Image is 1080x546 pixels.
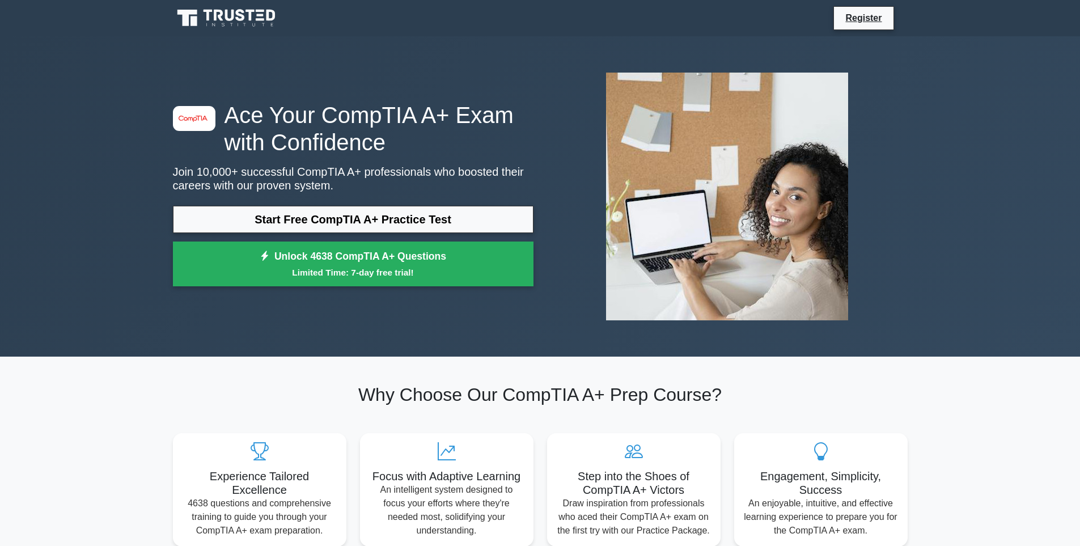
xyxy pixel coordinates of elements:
h2: Why Choose Our CompTIA A+ Prep Course? [173,384,908,405]
p: 4638 questions and comprehensive training to guide you through your CompTIA A+ exam preparation. [182,497,337,537]
p: Join 10,000+ successful CompTIA A+ professionals who boosted their careers with our proven system. [173,165,533,192]
h5: Engagement, Simplicity, Success [743,469,899,497]
p: Draw inspiration from professionals who aced their CompTIA A+ exam on the first try with our Prac... [556,497,711,537]
h5: Step into the Shoes of CompTIA A+ Victors [556,469,711,497]
a: Start Free CompTIA A+ Practice Test [173,206,533,233]
p: An enjoyable, intuitive, and effective learning experience to prepare you for the CompTIA A+ exam. [743,497,899,537]
h1: Ace Your CompTIA A+ Exam with Confidence [173,101,533,156]
h5: Focus with Adaptive Learning [369,469,524,483]
p: An intelligent system designed to focus your efforts where they're needed most, solidifying your ... [369,483,524,537]
h5: Experience Tailored Excellence [182,469,337,497]
a: Register [838,11,888,25]
small: Limited Time: 7-day free trial! [187,266,519,279]
a: Unlock 4638 CompTIA A+ QuestionsLimited Time: 7-day free trial! [173,242,533,287]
